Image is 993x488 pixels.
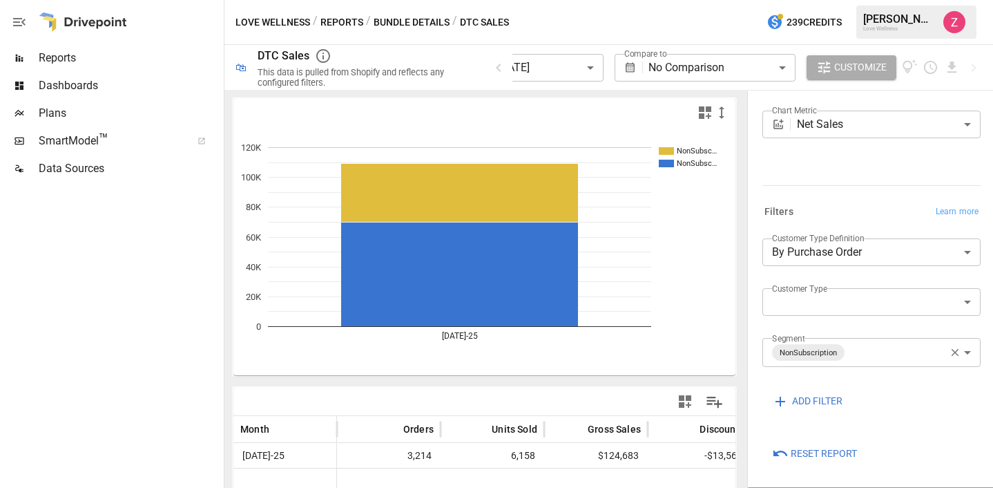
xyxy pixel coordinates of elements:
[762,441,867,466] button: Reset Report
[807,55,896,80] button: Customize
[936,205,978,219] span: Learn more
[492,422,537,436] span: Units Sold
[935,3,974,41] button: Zoe Keller
[246,262,262,272] text: 40K
[834,59,887,76] span: Customize
[258,49,309,62] div: DTC Sales
[943,11,965,33] img: Zoe Keller
[761,10,847,35] button: 239Credits
[797,111,981,138] div: Net Sales
[246,292,262,302] text: 20K
[772,104,817,116] label: Chart Metric
[235,14,310,31] button: Love Wellness
[772,332,804,344] label: Segment
[792,393,842,410] span: ADD FILTER
[567,420,586,439] button: Sort
[588,422,641,436] span: Gross Sales
[383,420,402,439] button: Sort
[551,444,641,468] span: $124,683
[246,202,262,212] text: 80K
[863,12,935,26] div: [PERSON_NAME]
[902,55,918,80] button: View documentation
[39,50,221,66] span: Reports
[403,422,434,436] span: Orders
[233,126,725,375] svg: A chart.
[344,444,434,468] span: 3,214
[762,238,981,266] div: By Purchase Order
[787,14,842,31] span: 239 Credits
[679,420,698,439] button: Sort
[442,331,478,341] text: [DATE]-25
[447,444,537,468] span: 6,158
[258,67,474,88] div: This data is pulled from Shopify and reflects any configured filters.
[699,386,730,417] button: Manage Columns
[320,14,363,31] button: Reports
[241,172,262,182] text: 100K
[774,345,842,361] span: NonSubscription
[240,444,287,468] span: [DATE]-25
[677,159,717,168] text: NonSubsc…
[764,205,793,220] h6: Filters
[655,444,744,468] span: -$13,569
[241,142,262,153] text: 120K
[452,14,457,31] div: /
[39,77,221,94] span: Dashboards
[677,147,717,156] text: NonSubsc…
[923,59,938,75] button: Schedule report
[235,61,247,74] div: 🛍
[374,14,450,31] button: Bundle Details
[39,160,221,177] span: Data Sources
[863,26,935,32] div: Love Wellness
[39,105,221,122] span: Plans
[772,232,865,244] label: Customer Type Definition
[271,420,290,439] button: Sort
[39,133,182,149] span: SmartModel
[256,321,261,332] text: 0
[240,422,269,436] span: Month
[762,389,852,414] button: ADD FILTER
[456,54,603,82] div: [DATE] - [DATE]
[366,14,371,31] div: /
[471,420,490,439] button: Sort
[246,232,262,243] text: 60K
[648,54,795,82] div: No Comparison
[313,14,318,31] div: /
[700,422,744,436] span: Discounts
[99,131,108,148] span: ™
[624,48,667,59] label: Compare to
[944,59,960,75] button: Download report
[791,445,857,462] span: Reset Report
[772,283,827,294] label: Customer Type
